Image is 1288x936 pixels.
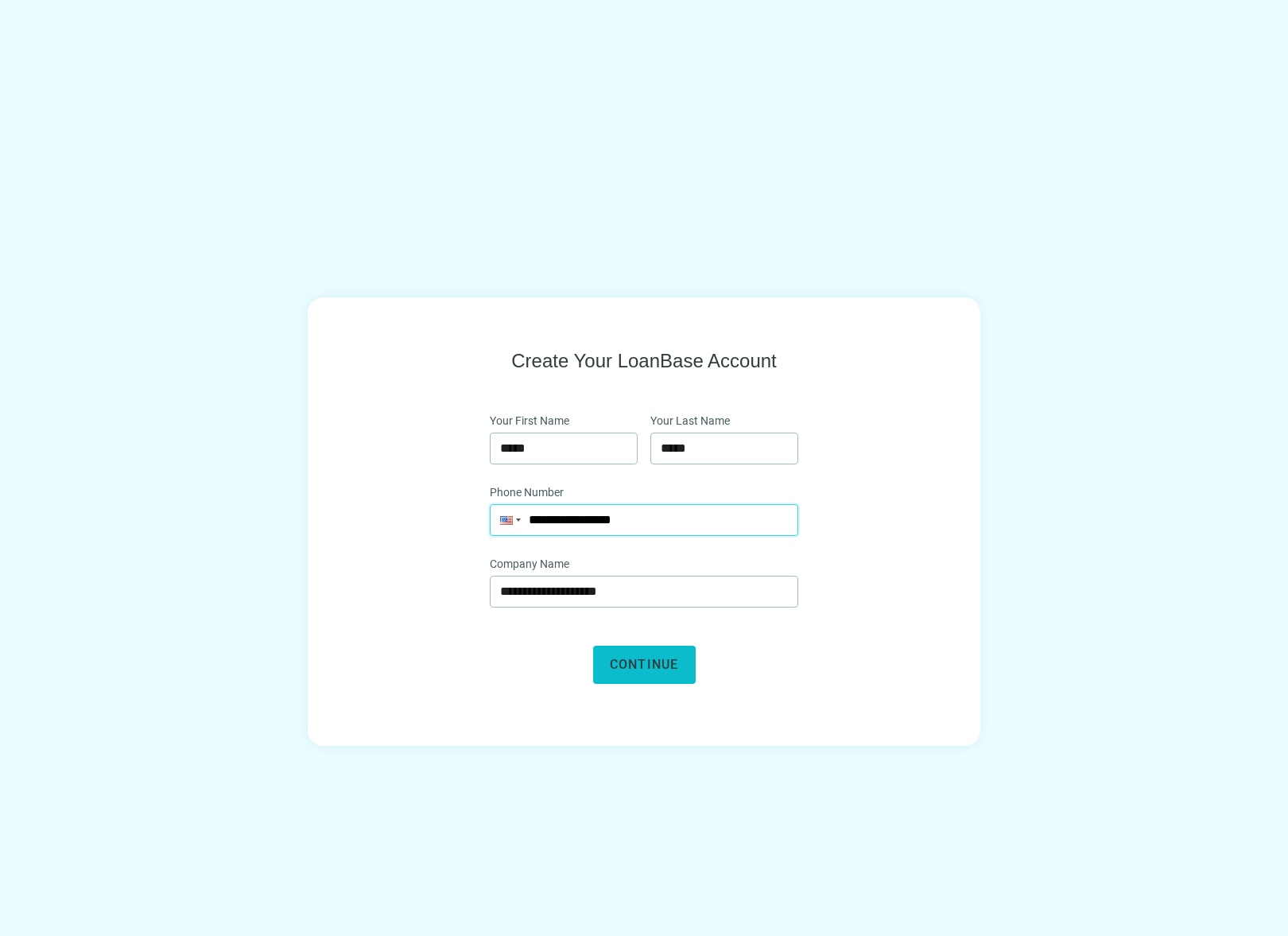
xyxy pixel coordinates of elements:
[593,646,696,684] button: Continue
[511,348,777,374] span: Create Your LoanBase Account
[490,555,580,573] label: Company Name
[490,412,580,429] label: Your First Name
[650,412,740,429] label: Your Last Name
[610,657,679,672] span: Continue
[490,484,574,501] label: Phone Number
[491,505,521,535] div: United States: + 1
